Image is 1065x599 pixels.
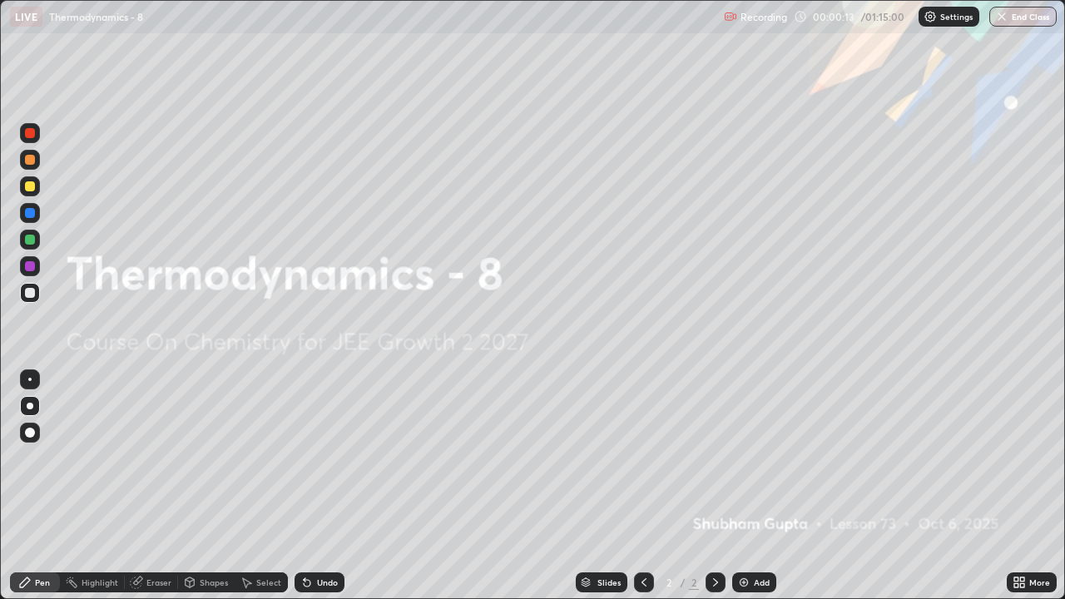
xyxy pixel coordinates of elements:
div: / [681,577,686,587]
div: Undo [317,578,338,587]
img: end-class-cross [995,10,1008,23]
div: Pen [35,578,50,587]
p: LIVE [15,10,37,23]
div: Select [256,578,281,587]
div: More [1029,578,1050,587]
p: Thermodynamics - 8 [49,10,143,23]
p: Settings [940,12,973,21]
div: Shapes [200,578,228,587]
div: Slides [597,578,621,587]
button: End Class [989,7,1057,27]
p: Recording [741,11,787,23]
div: Highlight [82,578,118,587]
img: class-settings-icons [924,10,937,23]
img: recording.375f2c34.svg [724,10,737,23]
div: 2 [661,577,677,587]
img: add-slide-button [737,576,750,589]
div: Eraser [146,578,171,587]
div: Add [754,578,770,587]
div: 2 [689,575,699,590]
